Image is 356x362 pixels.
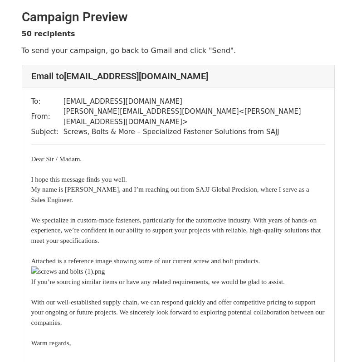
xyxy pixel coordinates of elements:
strong: 50 recipients [22,29,75,38]
td: Subject: [31,127,63,137]
td: To: [31,97,63,107]
td: [PERSON_NAME][EMAIL_ADDRESS][DOMAIN_NAME] < [PERSON_NAME][EMAIL_ADDRESS][DOMAIN_NAME] > [63,106,325,127]
font: Dear Sir / Madam, [31,155,82,163]
td: [EMAIL_ADDRESS][DOMAIN_NAME] [63,97,325,107]
td: From: [31,106,63,127]
img: screws and bolts (1).png [31,266,105,277]
h4: Email to [EMAIL_ADDRESS][DOMAIN_NAME] [31,71,325,82]
td: Screws, Bolts & More – Specialized Fastener Solutions from SAJJ [63,127,325,137]
font: I hope this message finds you well. [31,176,127,183]
h2: Campaign Preview [22,10,335,25]
font: My name is [PERSON_NAME], and I’m reaching out from SAJJ Global Precision, where I serve as a Sal... [31,186,325,347]
p: To send your campaign, go back to Gmail and click "Send". [22,46,335,55]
